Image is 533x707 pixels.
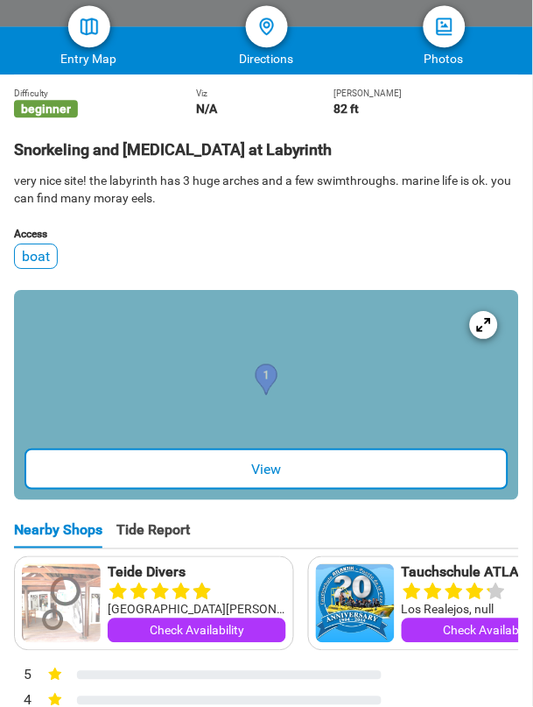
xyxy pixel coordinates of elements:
span: beginner [14,100,78,117]
div: N/A [196,102,333,116]
div: Viz [196,88,333,98]
div: 82 ft [334,102,519,116]
div: [PERSON_NAME] [334,88,519,98]
div: Tide Report [116,521,190,548]
a: entry mapView [14,290,519,500]
div: very nice site! the labyrinth has 3 huge arches and a few swimthroughs. marine life is ok. you ca... [14,172,519,207]
div: View [25,449,508,490]
h2: Snorkeling and [MEDICAL_DATA] at Labyrinth [14,130,519,159]
a: Teide Divers [108,564,286,582]
img: Teide Divers [22,564,101,643]
img: directions [256,16,277,37]
a: photos [424,5,466,47]
img: photos [434,16,455,37]
a: map [68,5,110,47]
div: [GEOGRAPHIC_DATA][PERSON_NAME], null [108,601,286,619]
a: Check Availability [108,619,286,643]
img: map [79,16,100,37]
div: 5 [14,665,32,688]
div: boat [14,244,58,269]
div: Directions [178,52,355,66]
img: Tauchschule ATLANTIK [316,564,395,643]
div: Difficulty [14,88,196,98]
div: Nearby Shops [14,521,102,548]
div: Photos [355,52,533,66]
div: Access [14,228,519,240]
